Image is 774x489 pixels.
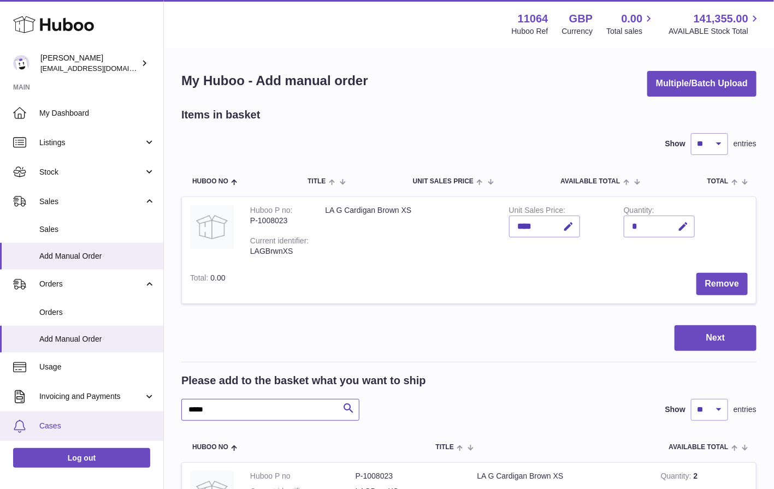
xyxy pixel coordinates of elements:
[675,325,757,351] button: Next
[39,391,144,402] span: Invoicing and Payments
[250,216,309,226] div: P-1008023
[250,236,309,248] div: Current identifier
[696,273,748,295] button: Remove
[734,139,757,149] span: entries
[669,11,761,37] a: 141,355.00 AVAILABLE Stock Total
[210,273,225,282] span: 0.00
[606,26,655,37] span: Total sales
[39,251,155,261] span: Add Manual Order
[356,471,461,481] dd: P-1008023
[181,72,368,90] h1: My Huboo - Add manual order
[661,472,694,483] strong: Quantity
[250,471,356,481] dt: Huboo P no
[192,178,228,185] span: Huboo no
[569,11,593,26] strong: GBP
[40,64,161,73] span: [EMAIL_ADDRESS][DOMAIN_NAME]
[39,196,144,207] span: Sales
[39,108,155,118] span: My Dashboard
[190,205,234,249] img: LA G Cardigan Brown XS
[734,404,757,415] span: entries
[707,178,729,185] span: Total
[39,224,155,235] span: Sales
[192,444,228,451] span: Huboo no
[181,108,261,122] h2: Items in basket
[413,178,474,185] span: Unit Sales Price
[317,197,500,265] td: LA G Cardigan Brown XS
[436,444,454,451] span: Title
[512,26,548,37] div: Huboo Ref
[250,206,293,217] div: Huboo P no
[13,55,29,71] img: imichellrs@gmail.com
[669,26,761,37] span: AVAILABLE Stock Total
[250,246,309,257] div: LAGBrwnXS
[606,11,655,37] a: 0.00 Total sales
[181,373,426,388] h2: Please add to the basket what you want to ship
[518,11,548,26] strong: 11064
[669,444,729,451] span: AVAILABLE Total
[560,178,620,185] span: AVAILABLE Total
[39,279,144,289] span: Orders
[39,334,155,344] span: Add Manual Order
[622,11,643,26] span: 0.00
[40,53,139,74] div: [PERSON_NAME]
[39,167,144,177] span: Stock
[39,307,155,318] span: Orders
[562,26,593,37] div: Currency
[13,448,150,468] a: Log out
[509,206,565,217] label: Unit Sales Price
[190,273,210,285] label: Total
[39,362,155,372] span: Usage
[39,138,144,148] span: Listings
[665,404,686,415] label: Show
[647,71,757,97] button: Multiple/Batch Upload
[694,11,748,26] span: 141,355.00
[665,139,686,149] label: Show
[624,206,654,217] label: Quantity
[39,421,155,431] span: Cases
[308,178,326,185] span: Title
